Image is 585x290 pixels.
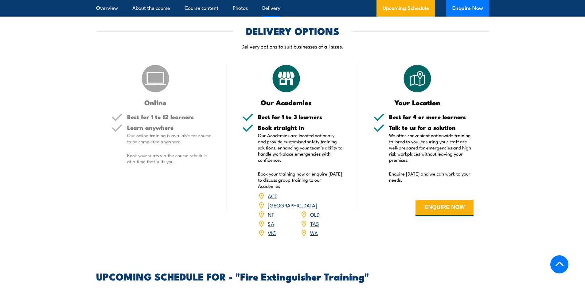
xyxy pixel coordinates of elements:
a: SA [268,220,274,227]
a: TAS [310,220,319,227]
a: NT [268,211,274,218]
a: QLD [310,211,320,218]
h5: Best for 4 or more learners [389,114,474,120]
p: Our Academies are located nationally and provide customised safety training solutions, enhancing ... [258,132,343,163]
p: Book your training now or enquire [DATE] to discuss group training to our Academies [258,171,343,189]
h5: Best for 1 to 3 learners [258,114,343,120]
h2: DELIVERY OPTIONS [246,26,339,35]
button: ENQUIRE NOW [415,200,474,216]
h3: Online [111,99,200,106]
p: Delivery options to suit businesses of all sizes. [96,43,489,50]
p: Book your seats via the course schedule at a time that suits you. [127,152,212,164]
h3: Our Academies [242,99,330,106]
h5: Best for 1 to 12 learners [127,114,212,120]
p: Enquire [DATE] and we can work to your needs. [389,171,474,183]
a: ACT [268,192,277,199]
p: We offer convenient nationwide training tailored to you, ensuring your staff are well-prepared fo... [389,132,474,163]
h5: Talk to us for a solution [389,125,474,130]
h5: Learn anywhere [127,125,212,130]
h3: Your Location [373,99,462,106]
h2: UPCOMING SCHEDULE FOR - "Fire Extinguisher Training" [96,272,489,280]
p: Our online training is available for course to be completed anywhere. [127,132,212,145]
a: WA [310,229,318,236]
a: [GEOGRAPHIC_DATA] [268,201,317,209]
h5: Book straight in [258,125,343,130]
a: VIC [268,229,276,236]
